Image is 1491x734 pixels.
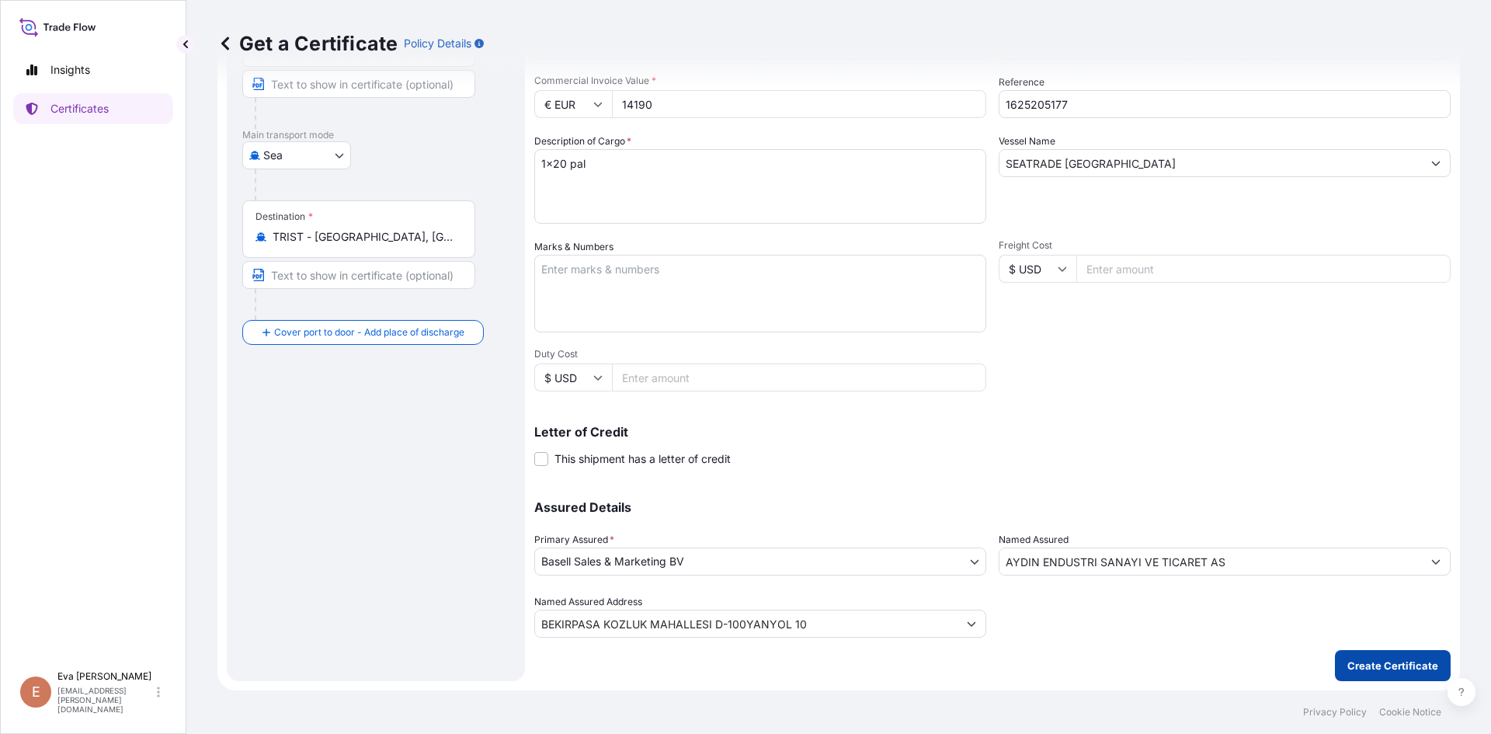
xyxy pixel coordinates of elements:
p: Letter of Credit [534,426,1451,438]
span: Cover port to door - Add place of discharge [274,325,464,340]
a: Certificates [13,93,173,124]
button: Show suggestions [958,610,985,638]
p: Main transport mode [242,129,509,141]
input: Named Assured Address [535,610,958,638]
label: Description of Cargo [534,134,631,149]
p: Eva [PERSON_NAME] [57,670,154,683]
input: Destination [273,229,456,245]
input: Type to search vessel name or IMO [999,149,1422,177]
span: This shipment has a letter of credit [554,451,731,467]
span: Duty Cost [534,348,986,360]
input: Assured Name [999,548,1422,576]
button: Select transport [242,141,351,169]
p: Certificates [50,101,109,117]
button: Cover port to door - Add place of discharge [242,320,484,345]
p: Insights [50,62,90,78]
input: Enter booking reference [999,90,1451,118]
span: Freight Cost [999,239,1451,252]
a: Insights [13,54,173,85]
button: Show suggestions [1422,548,1450,576]
label: Vessel Name [999,134,1055,149]
input: Text to appear on certificate [242,261,475,289]
button: Create Certificate [1335,650,1451,681]
input: Enter amount [1076,255,1451,283]
span: Basell Sales & Marketing BV [541,554,684,569]
span: E [32,684,40,700]
span: Sea [263,148,283,163]
input: Enter amount [612,90,986,118]
label: Named Assured [999,532,1069,548]
p: Create Certificate [1347,658,1438,673]
p: Get a Certificate [217,31,398,56]
p: Assured Details [534,501,1451,513]
label: Named Assured Address [534,594,642,610]
label: Marks & Numbers [534,239,613,255]
p: [EMAIL_ADDRESS][PERSON_NAME][DOMAIN_NAME] [57,686,154,714]
p: Policy Details [404,36,471,51]
input: Enter amount [612,364,986,391]
button: Basell Sales & Marketing BV [534,548,986,576]
div: Destination [255,210,313,223]
button: Show suggestions [1422,149,1450,177]
a: Privacy Policy [1303,706,1367,718]
span: Primary Assured [534,532,614,548]
a: Cookie Notice [1379,706,1441,718]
